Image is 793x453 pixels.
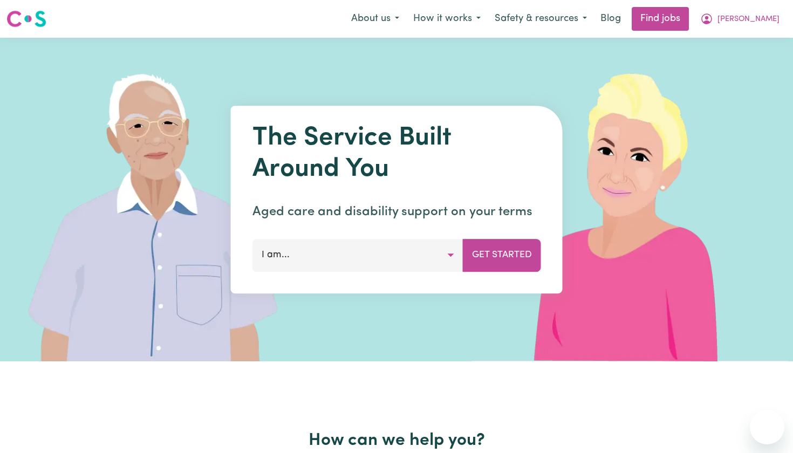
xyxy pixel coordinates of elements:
a: Blog [594,7,627,31]
h2: How can we help you? [47,430,746,451]
h1: The Service Built Around You [252,123,541,185]
button: Safety & resources [488,8,594,30]
p: Aged care and disability support on your terms [252,202,541,222]
img: Careseekers logo [6,9,46,29]
button: I am... [252,239,463,271]
button: About us [344,8,406,30]
button: How it works [406,8,488,30]
a: Careseekers logo [6,6,46,31]
a: Find jobs [632,7,689,31]
button: Get Started [463,239,541,271]
span: [PERSON_NAME] [717,13,780,25]
iframe: Button to launch messaging window [750,410,784,444]
button: My Account [693,8,787,30]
